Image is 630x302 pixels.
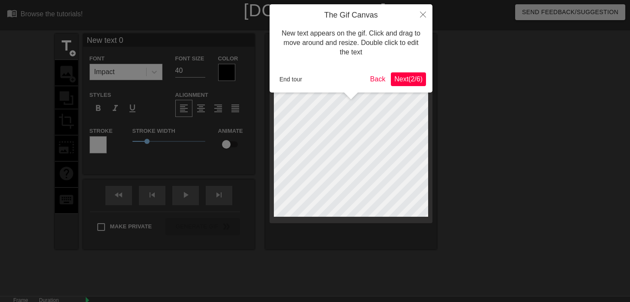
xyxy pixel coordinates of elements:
span: Next ( 2 / 6 ) [394,75,423,83]
label: Color [218,54,238,63]
label: Font [90,54,105,63]
span: fast_rewind [114,190,124,200]
span: skip_previous [147,190,157,200]
span: format_align_center [196,103,206,114]
span: Send Feedback/Suggestion [522,7,618,18]
span: menu_book [7,8,17,18]
div: The online gif editor [214,19,455,30]
div: Impact [94,67,115,77]
button: Send Feedback/Suggestion [515,4,625,20]
span: skip_next [214,190,224,200]
span: Make Private [110,222,152,231]
span: format_bold [93,103,103,114]
span: format_align_left [179,103,189,114]
span: title [58,38,75,54]
h4: The Gif Canvas [276,11,426,20]
button: Close [414,4,432,24]
button: Back [367,72,389,86]
span: add_circle [69,50,76,57]
label: Alignment [175,91,208,99]
label: Animate [218,127,243,135]
label: Font Size [175,54,204,63]
label: Styles [90,91,111,99]
label: Stroke [90,127,113,135]
span: format_align_right [213,103,223,114]
label: Stroke Width [132,127,175,135]
span: format_align_justify [230,103,240,114]
span: format_underline [127,103,138,114]
span: format_italic [110,103,120,114]
div: New text appears on the gif. Click and drag to move around and resize. Double click to edit the text [276,20,426,66]
div: Browse the tutorials! [21,10,83,18]
a: [DOMAIN_NAME] [243,1,386,20]
button: End tour [276,73,306,86]
a: Browse the tutorials! [7,8,83,21]
button: Next [391,72,426,86]
span: play_arrow [180,190,191,200]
